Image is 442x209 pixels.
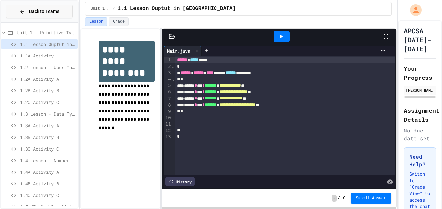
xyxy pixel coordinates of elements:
[165,177,195,186] div: History
[332,195,337,202] span: -
[164,121,172,128] div: 11
[20,64,75,71] span: 1.2 Lesson - User Input and Variables
[109,17,129,26] button: Grade
[164,128,172,134] div: 12
[164,102,172,109] div: 8
[164,57,172,63] div: 1
[17,29,75,36] span: Unit 1 - Primitive Types
[20,110,75,117] span: 1.3 Lesson - Data Types
[164,115,172,121] div: 10
[164,109,172,115] div: 9
[403,3,423,17] div: My Account
[164,47,193,54] div: Main.java
[85,17,107,26] button: Lesson
[351,193,392,204] button: Submit Answer
[164,70,172,76] div: 3
[20,180,75,187] span: 1.4B Activity B
[20,41,75,47] span: 1.1 Lesson Ouptut in [GEOGRAPHIC_DATA]
[172,77,175,82] span: Fold line
[20,192,75,199] span: 1.4C Activity C
[404,26,436,53] h1: APCSA [DATE]-[DATE]
[164,96,172,102] div: 7
[404,106,436,124] h2: Assignment Details
[164,134,172,140] div: 13
[404,127,436,142] div: No due date set
[409,153,431,168] h3: Need Help?
[20,145,75,152] span: 1.3C Activity C
[6,5,73,18] button: Back to Teams
[20,99,75,106] span: 1.2C Activity C
[29,8,59,15] span: Back to Teams
[406,87,434,93] div: [PERSON_NAME]
[164,63,172,70] div: 2
[338,196,340,201] span: /
[91,6,110,11] span: Unit 1 - Primitive Types
[20,157,75,164] span: 1.4 Lesson - Number Calculations
[20,52,75,59] span: 1.1A Activity
[20,122,75,129] span: 1.3A Activity A
[20,134,75,141] span: 1.3B Activity B
[113,6,115,11] span: /
[172,64,175,69] span: Fold line
[20,169,75,175] span: 1.4A Activity A
[164,76,172,83] div: 4
[117,5,236,13] span: 1.1 Lesson Ouptut in [GEOGRAPHIC_DATA]
[20,87,75,94] span: 1.2B Activity B
[404,64,436,82] h2: Your Progress
[164,89,172,95] div: 6
[164,46,202,56] div: Main.java
[356,196,386,201] span: Submit Answer
[20,76,75,82] span: 1.2A Activity A
[164,82,172,89] div: 5
[341,196,345,201] span: 10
